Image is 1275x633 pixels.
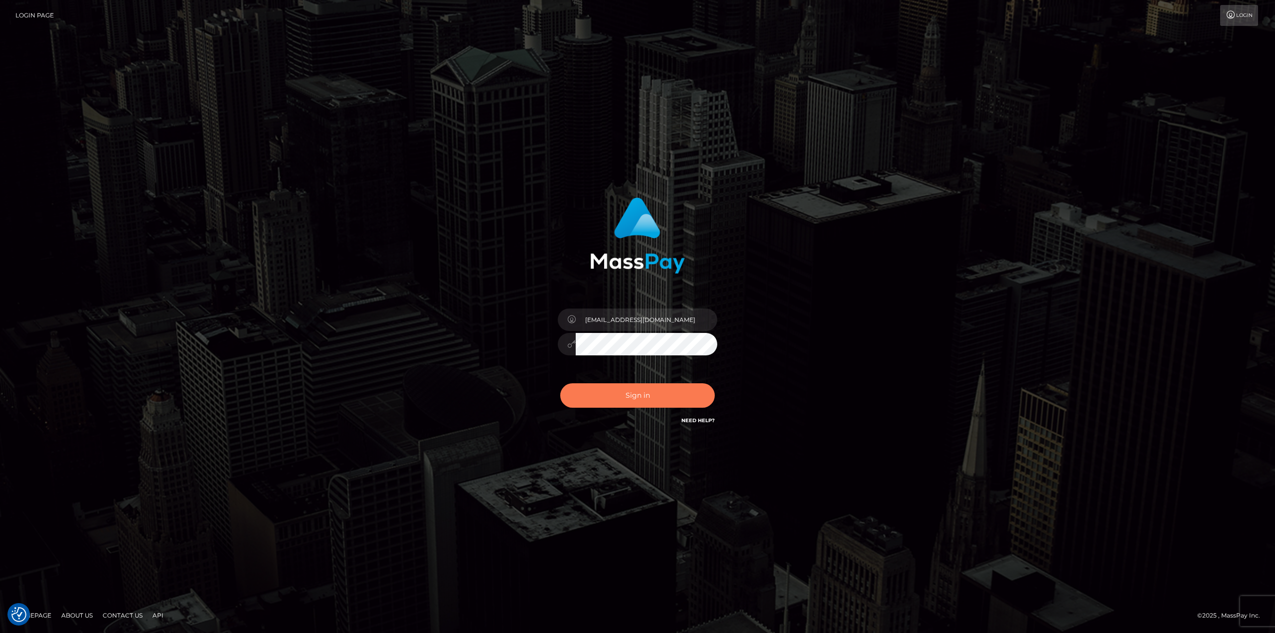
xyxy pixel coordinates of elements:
a: Homepage [11,608,55,623]
a: Need Help? [681,417,715,424]
img: Revisit consent button [11,607,26,622]
a: API [149,608,167,623]
div: © 2025 , MassPay Inc. [1197,610,1268,621]
img: MassPay Login [590,197,685,274]
input: Username... [576,309,717,331]
a: Contact Us [99,608,147,623]
a: About Us [57,608,97,623]
a: Login Page [15,5,54,26]
button: Consent Preferences [11,607,26,622]
a: Login [1220,5,1258,26]
button: Sign in [560,383,715,408]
